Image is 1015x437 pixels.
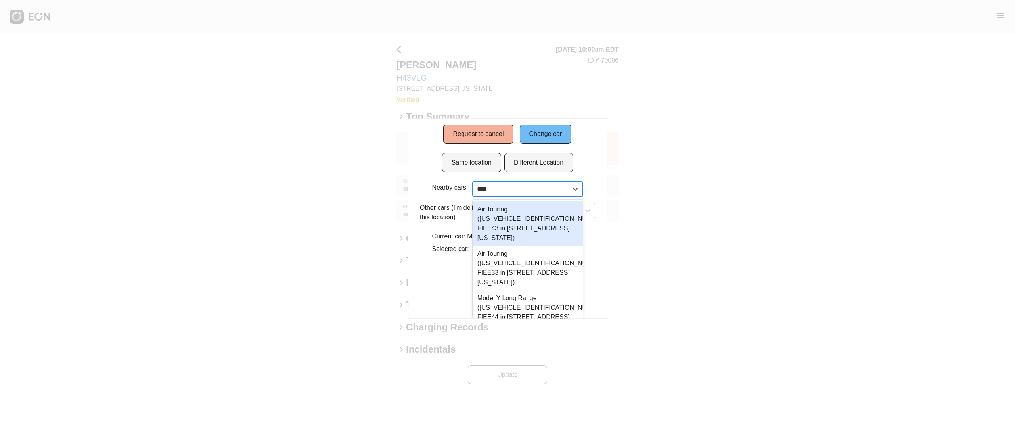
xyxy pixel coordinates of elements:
[504,153,573,172] button: Different Location
[442,153,501,172] button: Same location
[520,125,572,144] button: Change car
[432,244,583,254] p: Selected car:
[432,232,583,241] p: Current car: Model Y Long Range (H43VLG in 10451)
[473,201,583,246] div: Air Touring ([US_VEHICLE_IDENTIFICATION_NUMBER] FIEE43 in [STREET_ADDRESS][US_STATE])
[473,246,583,290] div: Air Touring ([US_VEHICLE_IDENTIFICATION_NUMBER] FIEE33 in [STREET_ADDRESS][US_STATE])
[420,203,503,222] p: Other cars (I'm delivering to this location)
[432,183,466,192] p: Nearby cars
[473,290,583,335] div: Model Y Long Range ([US_VEHICLE_IDENTIFICATION_NUMBER] FIEE44 in [STREET_ADDRESS][US_STATE])
[444,125,513,144] button: Request to cancel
